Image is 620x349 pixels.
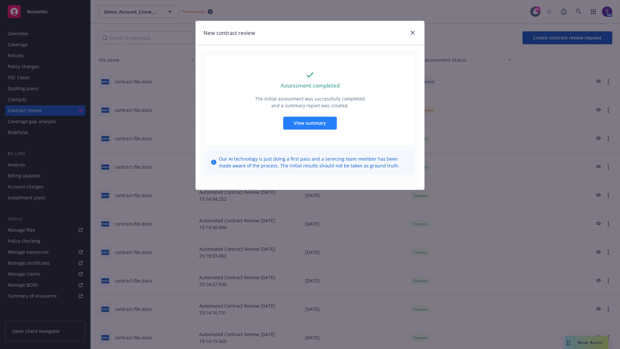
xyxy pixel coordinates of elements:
p: Assessment completed [281,81,340,90]
a: close [409,29,417,37]
span: Our AI technology is just doing a first pass and a servicing team member has been made aware of t... [219,155,409,169]
h1: New contract review [203,29,255,37]
p: The initial assessment was successfully completed and a summary report was created. [254,95,366,109]
span: View summary [294,120,326,126]
button: View summary [283,117,337,130]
